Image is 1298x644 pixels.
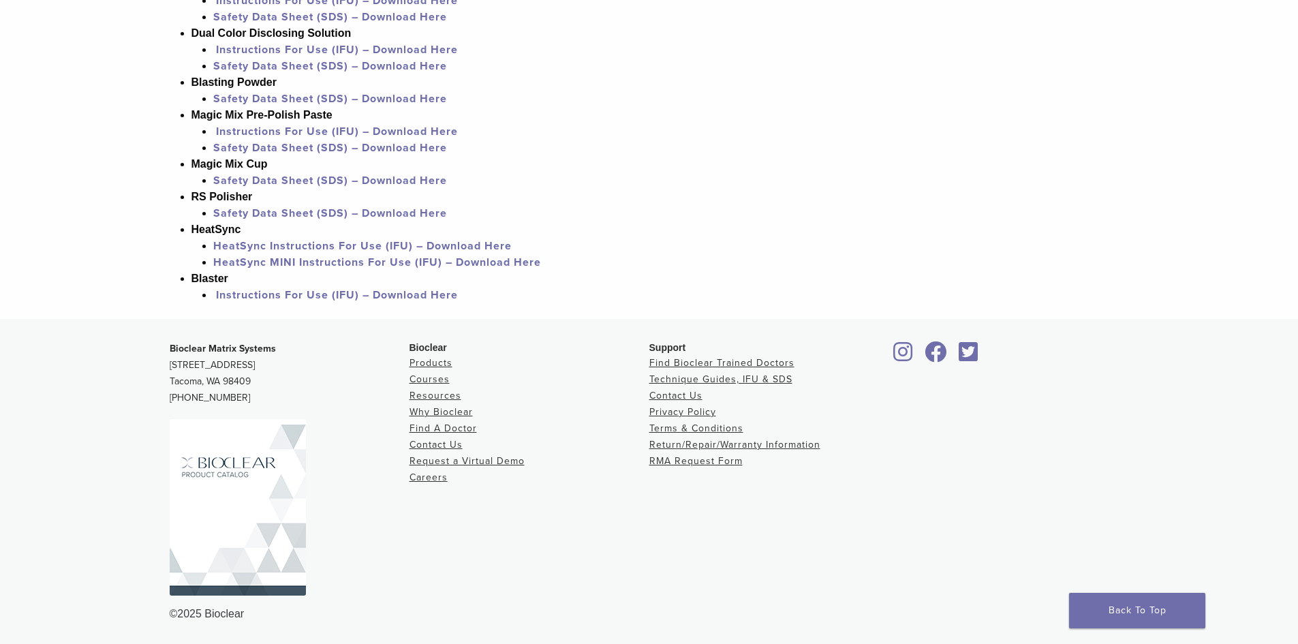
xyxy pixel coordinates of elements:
[191,224,241,235] strong: HeatSync
[213,10,447,24] a: Safety Data Sheet (SDS) – Download Here
[191,191,253,202] strong: RS Polisher
[170,419,306,596] img: Bioclear
[1069,593,1205,628] a: Back To Top
[216,43,458,57] a: Instructions For Use (IFU) – Download Here
[170,343,276,354] strong: Bioclear Matrix Systems
[955,350,983,363] a: Bioclear
[410,342,447,353] span: Bioclear
[410,357,452,369] a: Products
[170,341,410,406] p: [STREET_ADDRESS] Tacoma, WA 98409 [PHONE_NUMBER]
[191,273,228,284] strong: Blaster
[191,76,277,88] strong: Blasting Powder
[649,406,716,418] a: Privacy Policy
[191,109,333,121] strong: Magic Mix Pre-Polish Paste
[649,439,820,450] a: Return/Repair/Warranty Information
[213,256,541,269] a: HeatSync MINI Instructions For Use (IFU) – Download Here
[649,342,686,353] span: Support
[410,406,473,418] a: Why Bioclear
[213,141,447,155] a: Safety Data Sheet (SDS) – Download Here
[649,455,743,467] a: RMA Request Form
[889,350,918,363] a: Bioclear
[213,206,447,220] a: Safety Data Sheet (SDS) – Download Here
[410,472,448,483] a: Careers
[191,158,268,170] strong: Magic Mix Cup
[649,373,792,385] a: Technique Guides, IFU & SDS
[216,288,458,302] a: Instructions For Use (IFU) – Download Here
[649,390,702,401] a: Contact Us
[191,27,352,39] strong: Dual Color Disclosing Solution
[213,92,447,106] a: Safety Data Sheet (SDS) – Download Here
[649,357,794,369] a: Find Bioclear Trained Doctors
[410,439,463,450] a: Contact Us
[410,423,477,434] a: Find A Doctor
[410,390,461,401] a: Resources
[170,606,1129,622] div: ©2025 Bioclear
[649,423,743,434] a: Terms & Conditions
[213,239,512,253] a: HeatSync Instructions For Use (IFU) – Download Here
[213,174,447,187] a: Safety Data Sheet (SDS) – Download Here
[213,59,447,73] a: Safety Data Sheet (SDS) – Download Here
[410,455,525,467] a: Request a Virtual Demo
[216,125,458,138] a: Instructions For Use (IFU) – Download Here
[921,350,952,363] a: Bioclear
[410,373,450,385] a: Courses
